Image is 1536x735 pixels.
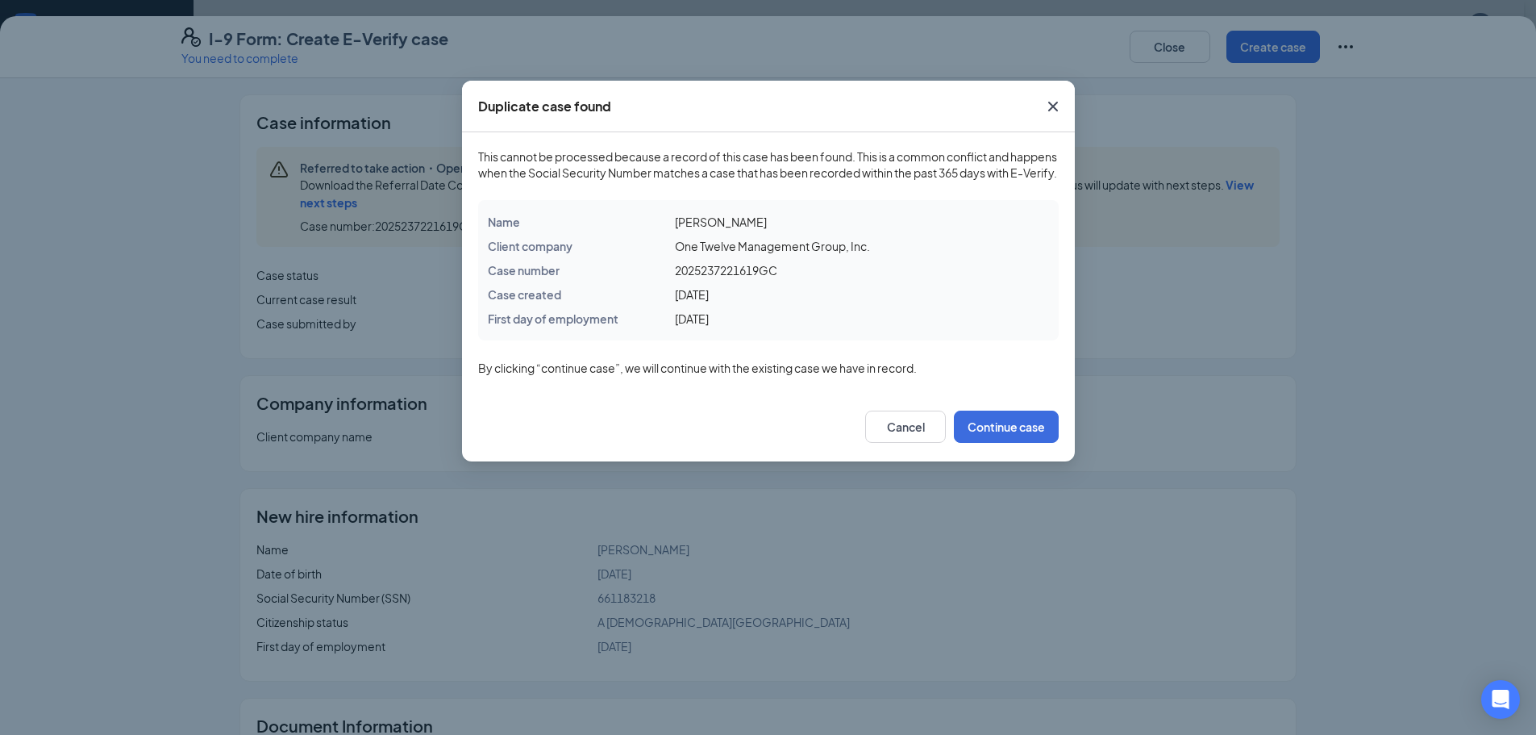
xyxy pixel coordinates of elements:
span: Name [488,215,520,229]
div: Duplicate case found [478,98,611,115]
svg: Cross [1043,97,1063,116]
span: [PERSON_NAME] [674,215,766,229]
button: Continue case [954,411,1059,443]
span: [DATE] [674,311,708,326]
span: First day of employment [488,311,618,326]
button: Close [1031,81,1075,132]
div: Open Intercom Messenger [1481,680,1520,719]
button: Cancel [865,411,946,443]
span: Case created [488,287,561,302]
span: By clicking “continue case”, we will continue with the existing case we have in record. [478,360,1059,376]
span: One Twelve Management Group, Inc. [674,239,869,253]
span: [DATE] [674,287,708,302]
span: 2025237221619GC [674,263,776,278]
span: Client company [488,239,572,253]
span: This cannot be processed because a record of this case has been found. This is a common conflict ... [478,148,1059,181]
span: Case number [488,263,560,278]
